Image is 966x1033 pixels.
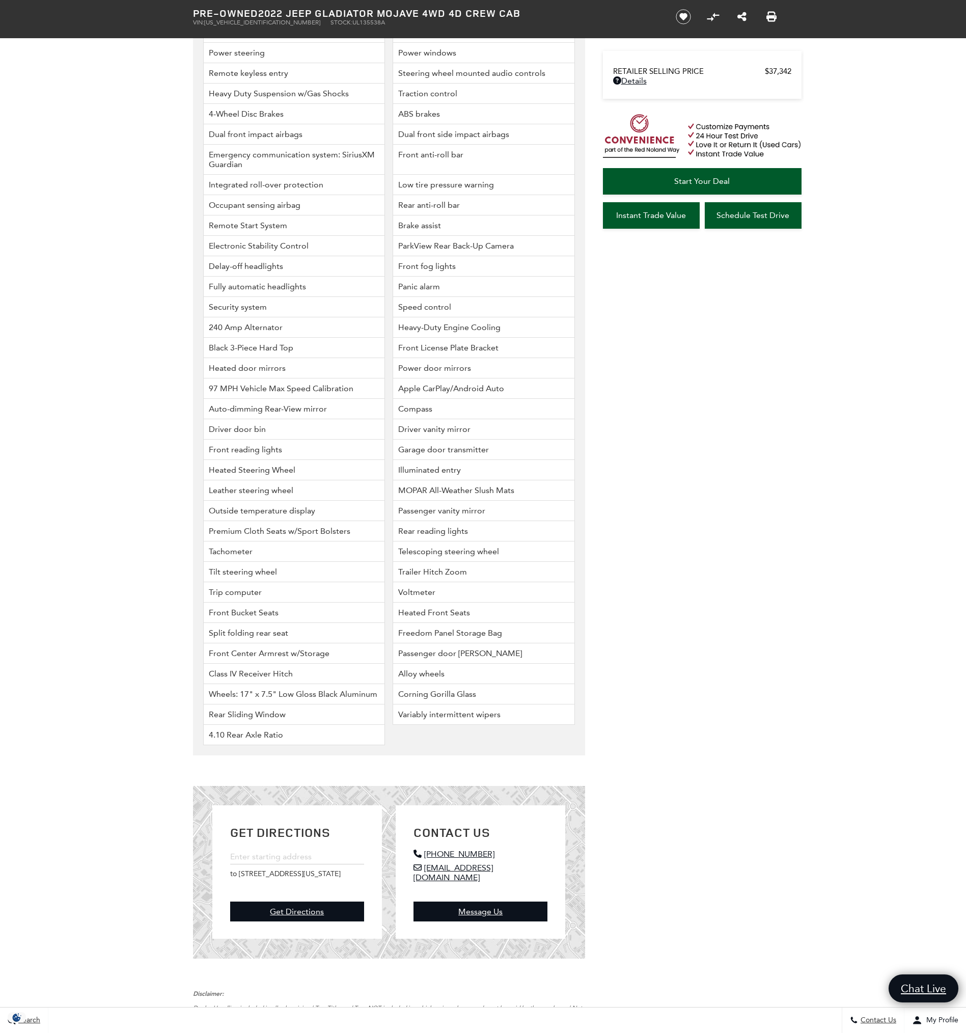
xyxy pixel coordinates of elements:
li: Passenger door [PERSON_NAME] [393,643,575,664]
li: Power door mirrors [393,358,575,378]
li: Front reading lights [203,440,385,460]
li: Auto-dimming Rear-View mirror [203,399,385,419]
li: 4-Wheel Disc Brakes [203,104,385,124]
li: Remote keyless entry [203,63,385,84]
p: to [STREET_ADDRESS][US_STATE] [230,869,364,878]
li: Occupant sensing airbag [203,195,385,215]
a: [EMAIL_ADDRESS][DOMAIN_NAME] [413,863,547,882]
li: Steering wheel mounted audio controls [393,63,575,84]
strong: Pre-Owned [193,6,258,20]
li: Brake assist [393,215,575,236]
span: Retailer Selling Price [613,67,765,76]
li: Freedom Panel Storage Bag [393,623,575,643]
li: Tachometer [203,541,385,562]
span: Stock: [330,19,352,26]
li: Heated Steering Wheel [203,460,385,480]
input: Enter starting address [230,849,364,864]
li: Outside temperature display [203,501,385,521]
li: Split folding rear seat [203,623,385,643]
li: Trip computer [203,582,385,603]
span: Chat Live [896,982,951,995]
li: Remote Start System [203,215,385,236]
li: Compass [393,399,575,419]
li: Integrated roll-over protection [203,175,385,195]
li: Corning Gorilla Glass [393,684,575,704]
a: Retailer Selling Price $37,342 [613,67,791,76]
li: Panic alarm [393,277,575,297]
span: Start Your Deal [674,176,730,186]
li: Driver door bin [203,419,385,440]
li: Class IV Receiver Hitch [203,664,385,684]
li: Dual front side impact airbags [393,124,575,145]
li: 97 MPH Vehicle Max Speed Calibration [203,378,385,399]
li: Heated Front Seats [393,603,575,623]
li: Electronic Stability Control [203,236,385,256]
span: My Profile [922,1016,958,1025]
a: Start Your Deal [603,168,802,195]
li: Alloy wheels [393,664,575,684]
li: Rear Sliding Window [203,704,385,725]
h1: 2022 Jeep Gladiator Mojave 4WD 4D Crew Cab [193,8,659,19]
li: Telescoping steering wheel [393,541,575,562]
li: Apple CarPlay/Android Auto [393,378,575,399]
li: Leather steering wheel [203,480,385,501]
a: Share this Pre-Owned 2022 Jeep Gladiator Mojave 4WD 4D Crew Cab [737,11,747,23]
span: Instant Trade Value [616,210,686,220]
li: Front anti-roll bar [393,145,575,175]
span: UL135538A [352,19,385,26]
li: MOPAR All-Weather Slush Mats [393,480,575,501]
span: Schedule Test Drive [716,210,789,220]
li: Power windows [393,43,575,63]
li: Heavy-Duty Engine Cooling [393,317,575,338]
span: $37,342 [765,67,791,76]
section: Click to Open Cookie Consent Modal [5,1012,29,1023]
p: Dealer Handling included in all sale pricing | Tax, Title, and Tags NOT included in vehicle price... [193,1003,585,1031]
strong: Disclaimer: [193,990,224,998]
li: Heated door mirrors [203,358,385,378]
button: Save vehicle [672,9,695,25]
li: ParkView Rear Back-Up Camera [393,236,575,256]
a: Chat Live [889,974,958,1002]
li: Security system [203,297,385,317]
a: Print this Pre-Owned 2022 Jeep Gladiator Mojave 4WD 4D Crew Cab [766,11,777,23]
span: VIN: [193,19,204,26]
li: Passenger vanity mirror [393,501,575,521]
span: [US_VEHICLE_IDENTIFICATION_NUMBER] [204,19,320,26]
li: Rear reading lights [393,521,575,541]
img: Opt-Out Icon [5,1012,29,1023]
li: Driver vanity mirror [393,419,575,440]
li: Low tire pressure warning [393,175,575,195]
a: [PHONE_NUMBER] [413,849,547,859]
li: Premium Cloth Seats w/Sport Bolsters [203,521,385,541]
li: Garage door transmitter [393,440,575,460]
li: Dual front impact airbags [203,124,385,145]
li: Trailer Hitch Zoom [393,562,575,582]
a: Instant Trade Value [603,202,700,229]
li: 240 Amp Alternator [203,317,385,338]
li: Voltmeter [393,582,575,603]
li: Rear anti-roll bar [393,195,575,215]
li: Heavy Duty Suspension w/Gas Shocks [203,84,385,104]
li: Speed control [393,297,575,317]
a: Details [613,76,791,86]
span: Contact Us [858,1016,896,1025]
li: Delay-off headlights [203,256,385,277]
li: 4.10 Rear Axle Ratio [203,725,385,745]
li: Wheels: 17" x 7.5" Low Gloss Black Aluminum [203,684,385,704]
li: Variably intermittent wipers [393,704,575,725]
h2: Get Directions [230,823,364,841]
li: Front License Plate Bracket [393,338,575,358]
li: Front Center Armrest w/Storage [203,643,385,664]
li: Power steering [203,43,385,63]
li: Tilt steering wheel [203,562,385,582]
li: Front fog lights [393,256,575,277]
li: ABS brakes [393,104,575,124]
li: Traction control [393,84,575,104]
button: Compare Vehicle [705,9,721,24]
a: Schedule Test Drive [705,202,802,229]
li: Illuminated entry [393,460,575,480]
a: Message Us [413,902,547,921]
button: Open user profile menu [904,1008,966,1033]
li: Front Bucket Seats [203,603,385,623]
li: Emergency communication system: SiriusXM Guardian [203,145,385,175]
